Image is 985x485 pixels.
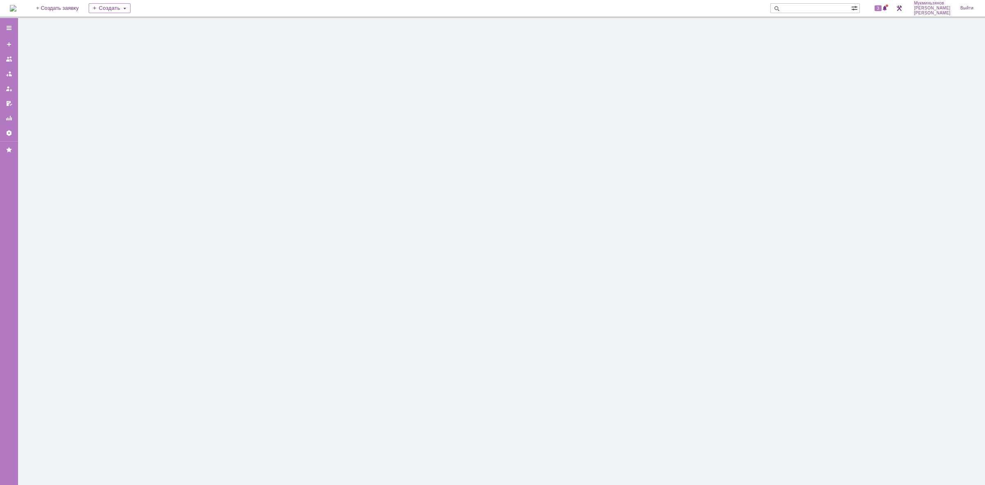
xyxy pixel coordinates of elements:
span: Расширенный поиск [851,4,859,11]
span: [PERSON_NAME] [914,11,951,16]
span: 3 [875,5,882,11]
div: Создать [89,3,131,13]
a: Перейти в интерфейс администратора [894,3,904,13]
span: [PERSON_NAME] [914,6,951,11]
span: Мукминьзянов [914,1,951,6]
img: logo [10,5,16,11]
a: Перейти на домашнюю страницу [10,5,16,11]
